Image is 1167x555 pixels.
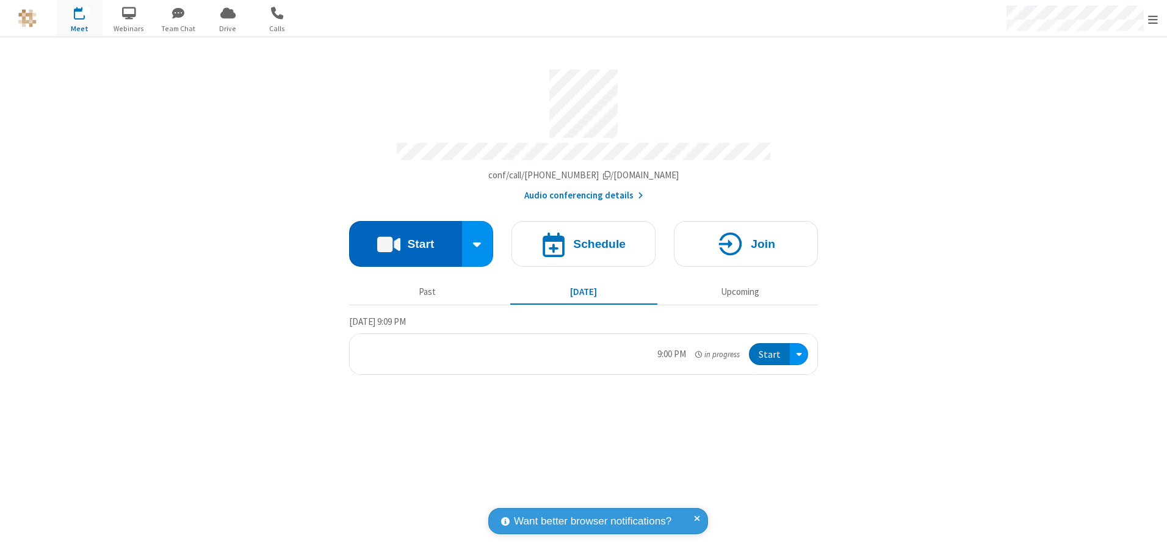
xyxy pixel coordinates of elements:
[255,23,300,34] span: Calls
[349,60,818,203] section: Account details
[354,280,501,303] button: Past
[462,221,494,267] div: Start conference options
[349,314,818,375] section: Today's Meetings
[156,23,201,34] span: Team Chat
[790,343,808,366] div: Open menu
[524,189,643,203] button: Audio conferencing details
[349,316,406,327] span: [DATE] 9:09 PM
[349,221,462,267] button: Start
[488,169,679,181] span: Copy my meeting room link
[749,343,790,366] button: Start
[674,221,818,267] button: Join
[751,238,775,250] h4: Join
[510,280,657,303] button: [DATE]
[18,9,37,27] img: QA Selenium DO NOT DELETE OR CHANGE
[514,513,671,529] span: Want better browser notifications?
[511,221,656,267] button: Schedule
[106,23,152,34] span: Webinars
[205,23,251,34] span: Drive
[407,238,434,250] h4: Start
[695,349,740,360] em: in progress
[488,169,679,183] button: Copy my meeting room linkCopy my meeting room link
[657,347,686,361] div: 9:00 PM
[573,238,626,250] h4: Schedule
[57,23,103,34] span: Meet
[667,280,814,303] button: Upcoming
[82,7,90,16] div: 1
